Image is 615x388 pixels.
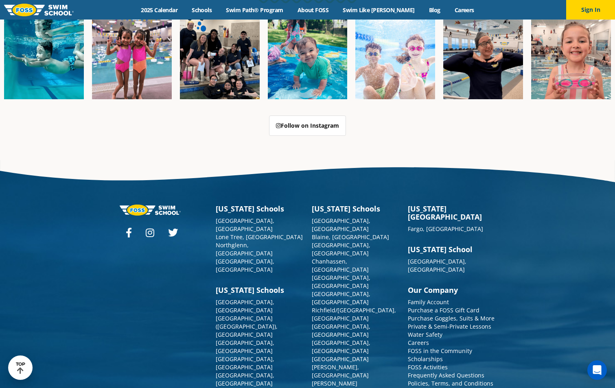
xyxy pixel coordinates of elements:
a: Family Account [408,298,449,306]
h3: [US_STATE][GEOGRAPHIC_DATA] [408,205,496,221]
a: FOSS Activities [408,363,448,371]
a: Follow on Instagram [269,116,346,136]
a: FOSS in the Community [408,347,472,355]
img: FOSS Swim School Logo [4,4,74,16]
h3: Our Company [408,286,496,294]
h3: [US_STATE] Schools [216,286,304,294]
a: [GEOGRAPHIC_DATA], [GEOGRAPHIC_DATA] [216,371,274,387]
a: [GEOGRAPHIC_DATA], [GEOGRAPHIC_DATA] [216,298,274,314]
div: Open Intercom Messenger [587,360,607,380]
a: Schools [185,6,219,14]
img: Fa25-Website-Images-9-600x600.jpg [443,20,523,99]
a: Blaine, [GEOGRAPHIC_DATA] [312,233,389,241]
a: [GEOGRAPHIC_DATA], [GEOGRAPHIC_DATA] [312,241,370,257]
a: Blog [422,6,447,14]
a: [GEOGRAPHIC_DATA], [GEOGRAPHIC_DATA] [312,217,370,233]
img: Fa25-Website-Images-8-600x600.jpg [92,20,172,99]
img: Fa25-Website-Images-2-600x600.png [180,20,260,99]
a: [GEOGRAPHIC_DATA], [GEOGRAPHIC_DATA] [216,339,274,355]
a: [GEOGRAPHIC_DATA], [GEOGRAPHIC_DATA] [408,257,466,273]
img: Fa25-Website-Images-600x600.png [268,20,348,99]
div: TOP [16,362,25,374]
a: Lone Tree, [GEOGRAPHIC_DATA] [216,233,303,241]
a: Purchase a FOSS Gift Card [408,306,479,314]
a: About FOSS [290,6,336,14]
a: [GEOGRAPHIC_DATA][PERSON_NAME], [GEOGRAPHIC_DATA] [312,355,369,379]
h3: [US_STATE] Schools [312,205,400,213]
a: [GEOGRAPHIC_DATA] ([GEOGRAPHIC_DATA]), [GEOGRAPHIC_DATA] [216,314,278,338]
a: Frequently Asked Questions [408,371,484,379]
a: [GEOGRAPHIC_DATA], [GEOGRAPHIC_DATA] [312,274,370,290]
a: Careers [408,339,429,347]
a: [GEOGRAPHIC_DATA], [GEOGRAPHIC_DATA] [312,290,370,306]
a: Fargo, [GEOGRAPHIC_DATA] [408,225,483,233]
a: [GEOGRAPHIC_DATA], [GEOGRAPHIC_DATA] [216,257,274,273]
img: FCC_FOSS_GeneralShoot_May_FallCampaign_lowres-9556-600x600.jpg [355,20,435,99]
a: [GEOGRAPHIC_DATA], [GEOGRAPHIC_DATA] [312,323,370,338]
img: Foss-logo-horizontal-white.svg [120,205,181,216]
a: Water Safety [408,331,442,338]
a: [GEOGRAPHIC_DATA], [GEOGRAPHIC_DATA] [216,355,274,371]
a: [GEOGRAPHIC_DATA], [GEOGRAPHIC_DATA] [312,339,370,355]
a: Chanhassen, [GEOGRAPHIC_DATA] [312,257,369,273]
a: [GEOGRAPHIC_DATA], [GEOGRAPHIC_DATA] [216,217,274,233]
h3: [US_STATE] Schools [216,205,304,213]
img: Fa25-Website-Images-14-600x600.jpg [531,20,611,99]
a: Careers [447,6,481,14]
a: Richfield/[GEOGRAPHIC_DATA], [GEOGRAPHIC_DATA] [312,306,396,322]
a: Purchase Goggles, Suits & More [408,314,495,322]
h3: [US_STATE] School [408,245,496,253]
a: Policies, Terms, and Conditions [408,379,493,387]
a: Swim Like [PERSON_NAME] [336,6,422,14]
a: Private & Semi-Private Lessons [408,323,491,330]
img: Fa25-Website-Images-1-600x600.png [4,20,84,99]
a: 2025 Calendar [134,6,185,14]
a: Scholarships [408,355,443,363]
a: Northglenn, [GEOGRAPHIC_DATA] [216,241,273,257]
a: Swim Path® Program [219,6,290,14]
